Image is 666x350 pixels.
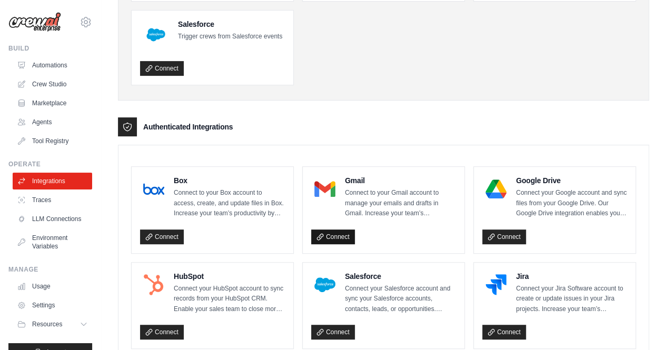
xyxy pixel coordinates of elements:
p: Connect to your Box account to access, create, and update files in Box. Increase your team’s prod... [174,188,285,219]
img: Google Drive Logo [485,178,506,199]
div: Manage [8,265,92,274]
span: Resources [32,320,62,328]
h4: Salesforce [178,19,282,29]
a: Connect [482,229,526,244]
p: Connect your Jira Software account to create or update issues in your Jira projects. Increase you... [516,284,627,315]
h4: HubSpot [174,271,285,282]
a: Connect [140,325,184,339]
div: Build [8,44,92,53]
h4: Gmail [345,175,456,186]
a: Automations [13,57,92,74]
a: Agents [13,114,92,131]
a: Usage [13,278,92,295]
a: Marketplace [13,95,92,112]
a: Settings [13,297,92,314]
div: Operate [8,160,92,168]
img: Salesforce Logo [314,274,335,295]
a: Connect [140,229,184,244]
img: HubSpot Logo [143,274,164,295]
h4: Box [174,175,285,186]
img: Salesforce Logo [143,22,168,47]
button: Resources [13,316,92,333]
a: Traces [13,192,92,208]
img: Box Logo [143,178,164,199]
h3: Authenticated Integrations [143,122,233,132]
a: Integrations [13,173,92,189]
p: Connect your Salesforce account and sync your Salesforce accounts, contacts, leads, or opportunit... [345,284,456,315]
a: Connect [140,61,184,76]
p: Connect your HubSpot account to sync records from your HubSpot CRM. Enable your sales team to clo... [174,284,285,315]
img: Jira Logo [485,274,506,295]
a: Connect [311,229,355,244]
a: Tool Registry [13,133,92,149]
a: Connect [311,325,355,339]
a: LLM Connections [13,211,92,227]
img: Gmail Logo [314,178,335,199]
a: Connect [482,325,526,339]
a: Environment Variables [13,229,92,255]
a: Crew Studio [13,76,92,93]
p: Trigger crews from Salesforce events [178,32,282,42]
h4: Google Drive [516,175,627,186]
p: Connect to your Gmail account to manage your emails and drafts in Gmail. Increase your team’s pro... [345,188,456,219]
h4: Jira [516,271,627,282]
img: Logo [8,12,61,32]
p: Connect your Google account and sync files from your Google Drive. Our Google Drive integration e... [516,188,627,219]
h4: Salesforce [345,271,456,282]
